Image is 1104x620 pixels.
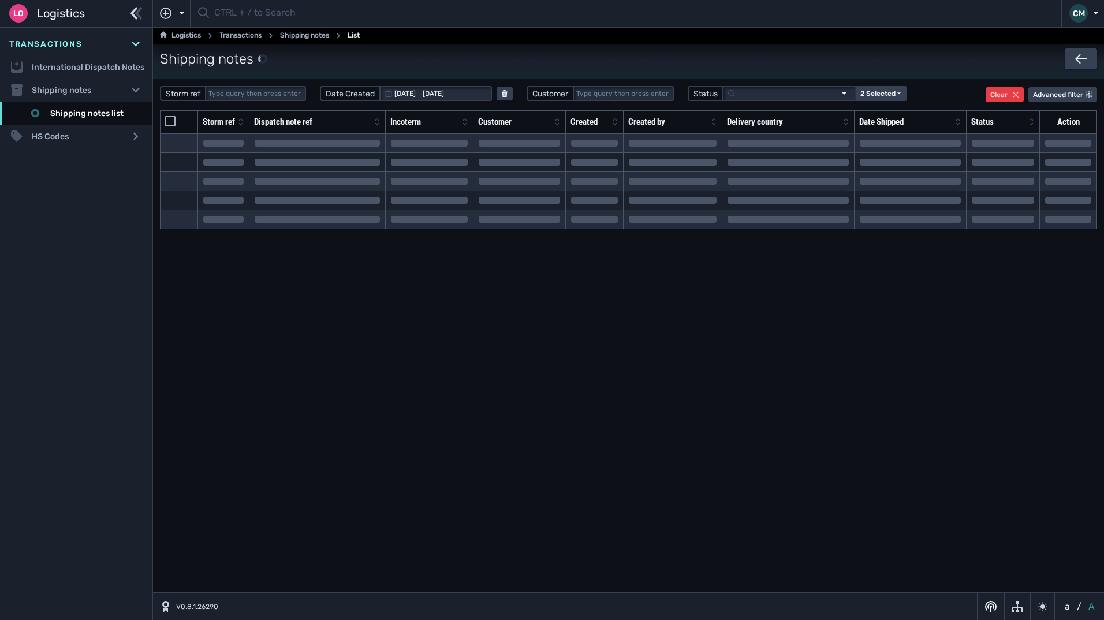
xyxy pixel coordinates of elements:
[214,2,1054,25] input: CTRL + / to Search
[1045,115,1092,129] div: Action
[990,89,1019,100] div: Clear
[688,86,722,101] label: Status
[1028,87,1097,102] button: Advanced filter
[392,87,491,100] input: Date Created
[1033,89,1092,100] div: Advanced filter
[570,115,609,129] div: Created
[860,88,902,99] div: 2 Selected
[203,115,235,129] div: Storm ref
[574,87,673,100] input: Customer
[161,88,205,100] span: Storm ref
[986,87,1024,102] button: Clear
[206,87,305,100] input: Storm ref
[280,29,329,43] a: Shipping notes
[219,29,262,43] a: Transactions
[254,115,371,129] div: Dispatch note ref
[1077,600,1081,614] span: /
[727,115,840,129] div: Delivery country
[478,115,551,129] div: Customer
[160,86,205,101] label: Storm ref
[320,86,379,101] label: Date Created
[735,87,834,100] input: Status
[1069,4,1088,23] div: CM
[9,4,28,23] div: Lo
[1062,600,1072,614] button: a
[321,88,379,100] span: Date Created
[859,115,952,129] div: Date Shipped
[176,602,218,612] span: V0.8.1.26290
[689,88,722,100] span: Status
[856,86,907,101] button: 2 Selected
[971,115,1025,129] div: Status
[628,115,708,129] div: Created by
[160,48,253,69] span: Shipping notes
[9,38,82,50] span: Transactions
[527,86,573,101] label: Customer
[1086,600,1097,614] button: A
[160,29,201,43] a: Logistics
[528,88,573,100] span: Customer
[390,115,459,129] div: Incoterm
[37,5,85,22] span: Logistics
[348,29,360,43] span: List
